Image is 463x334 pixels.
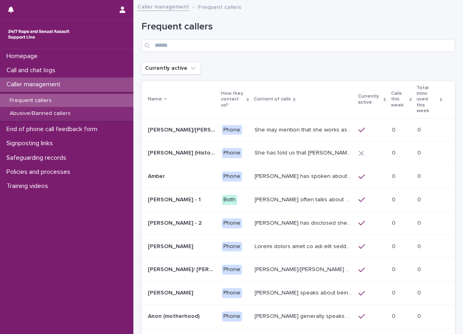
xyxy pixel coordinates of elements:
[417,83,438,116] p: Total mins used this week
[391,265,397,273] p: 0
[391,171,397,180] p: 0
[222,242,242,252] div: Phone
[255,195,354,203] p: Amy often talks about being raped a night before or 2 weeks ago or a month ago. She also makes re...
[255,125,354,134] p: She may mention that she works as a Nanny, looking after two children. Abbie / Emily has let us k...
[222,288,242,298] div: Phone
[222,125,242,135] div: Phone
[222,218,242,228] div: Phone
[198,2,241,11] p: Frequent callers
[141,258,455,282] tr: [PERSON_NAME]/ [PERSON_NAME][PERSON_NAME]/ [PERSON_NAME] Phone[PERSON_NAME]/[PERSON_NAME] often t...
[391,195,397,203] p: 0
[391,242,397,250] p: 0
[222,171,242,182] div: Phone
[3,168,77,176] p: Policies and processes
[141,62,201,75] button: Currently active
[254,95,291,104] p: Content of calls
[391,125,397,134] p: 0
[222,265,242,275] div: Phone
[222,148,242,158] div: Phone
[148,218,203,227] p: [PERSON_NAME] - 2
[417,148,423,157] p: 0
[417,218,423,227] p: 0
[255,148,354,157] p: She has told us that Prince Andrew was involved with her abuse. Men from Hollywood (or 'Hollywood...
[222,311,242,321] div: Phone
[148,125,217,134] p: Abbie/Emily (Anon/'I don't know'/'I can't remember')
[417,311,423,320] p: 0
[137,2,189,11] a: Caller management
[141,211,455,235] tr: [PERSON_NAME] - 2[PERSON_NAME] - 2 Phone[PERSON_NAME] has disclosed she has survived two rapes, o...
[417,171,423,180] p: 0
[417,195,423,203] p: 0
[3,81,67,88] p: Caller management
[148,95,162,104] p: Name
[141,165,455,188] tr: AmberAmber Phone[PERSON_NAME] has spoken about multiple experiences of [MEDICAL_DATA]. [PERSON_NA...
[141,118,455,142] tr: [PERSON_NAME]/[PERSON_NAME] (Anon/'I don't know'/'I can't remember')[PERSON_NAME]/[PERSON_NAME] (...
[417,288,423,296] p: 0
[148,265,217,273] p: [PERSON_NAME]/ [PERSON_NAME]
[6,26,71,42] img: rhQMoQhaT3yELyF149Cw
[255,288,354,296] p: Caller speaks about being raped and abused by the police and her ex-husband of 20 years. She has ...
[3,125,104,133] p: End of phone call feedback form
[148,171,166,180] p: Amber
[391,148,397,157] p: 0
[391,288,397,296] p: 0
[391,89,407,110] p: Calls this week
[3,154,73,162] p: Safeguarding records
[391,311,397,320] p: 0
[148,242,195,250] p: [PERSON_NAME]
[255,265,354,273] p: Anna/Emma often talks about being raped at gunpoint at the age of 13/14 by her ex-partner, aged 1...
[391,218,397,227] p: 0
[141,142,455,165] tr: [PERSON_NAME] (Historic Plan)[PERSON_NAME] (Historic Plan) PhoneShe has told us that [PERSON_NAME...
[3,97,58,104] p: Frequent callers
[141,282,455,305] tr: [PERSON_NAME][PERSON_NAME] Phone[PERSON_NAME] speaks about being raped and abused by the police a...
[417,242,423,250] p: 0
[141,235,455,258] tr: [PERSON_NAME][PERSON_NAME] PhoneLoremi dolors amet co adi elit seddo eiu tempor in u labor et dol...
[358,92,381,107] p: Currently active
[141,39,455,52] input: Search
[148,311,201,320] p: Anon (motherhood)
[255,242,354,250] p: Andrew shared that he has been raped and beaten by a group of men in or near his home twice withi...
[3,67,62,74] p: Call and chat logs
[417,125,423,134] p: 0
[221,89,244,110] p: How they contact us?
[3,140,59,147] p: Signposting links
[148,288,195,296] p: [PERSON_NAME]
[222,195,237,205] div: Both
[3,52,44,60] p: Homepage
[255,311,354,320] p: Caller generally speaks conversationally about many different things in her life and rarely speak...
[255,218,354,227] p: Amy has disclosed she has survived two rapes, one in the UK and the other in Australia in 2013. S...
[417,265,423,273] p: 0
[255,171,354,180] p: Amber has spoken about multiple experiences of sexual abuse. Amber told us she is now 18 (as of 0...
[148,148,217,157] p: Alison (Historic Plan)
[3,110,77,117] p: Abusive/Banned callers
[141,188,455,211] tr: [PERSON_NAME] - 1[PERSON_NAME] - 1 Both[PERSON_NAME] often talks about being raped a night before...
[3,182,55,190] p: Training videos
[141,21,455,33] h1: Frequent callers
[141,305,455,328] tr: Anon (motherhood)Anon (motherhood) Phone[PERSON_NAME] generally speaks conversationally about man...
[148,195,202,203] p: [PERSON_NAME] - 1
